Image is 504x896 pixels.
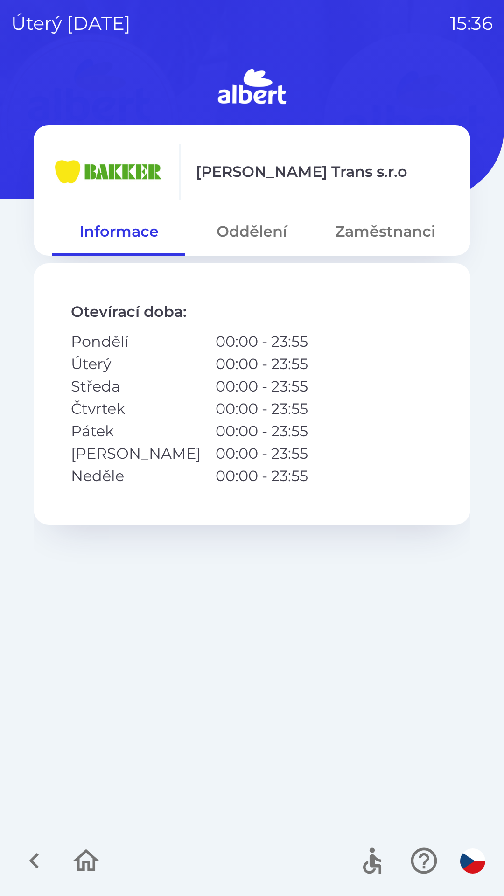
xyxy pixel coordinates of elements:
[216,465,308,487] p: 00:00 - 23:55
[71,442,201,465] p: [PERSON_NAME]
[216,375,308,398] p: 00:00 - 23:55
[71,420,201,442] p: Pátek
[71,330,201,353] p: Pondělí
[71,301,433,323] p: Otevírací doba :
[11,9,131,37] p: úterý [DATE]
[216,442,308,465] p: 00:00 - 23:55
[216,420,308,442] p: 00:00 - 23:55
[450,9,493,37] p: 15:36
[216,353,308,375] p: 00:00 - 23:55
[71,465,201,487] p: Neděle
[216,330,308,353] p: 00:00 - 23:55
[196,161,407,183] p: [PERSON_NAME] Trans s.r.o
[52,144,164,200] img: eba99837-dbda-48f3-8a63-9647f5990611.png
[52,215,185,248] button: Informace
[71,375,201,398] p: Středa
[34,65,470,110] img: Logo
[71,398,201,420] p: Čtvrtek
[71,353,201,375] p: Úterý
[319,215,452,248] button: Zaměstnanci
[185,215,318,248] button: Oddělení
[216,398,308,420] p: 00:00 - 23:55
[460,848,485,874] img: cs flag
